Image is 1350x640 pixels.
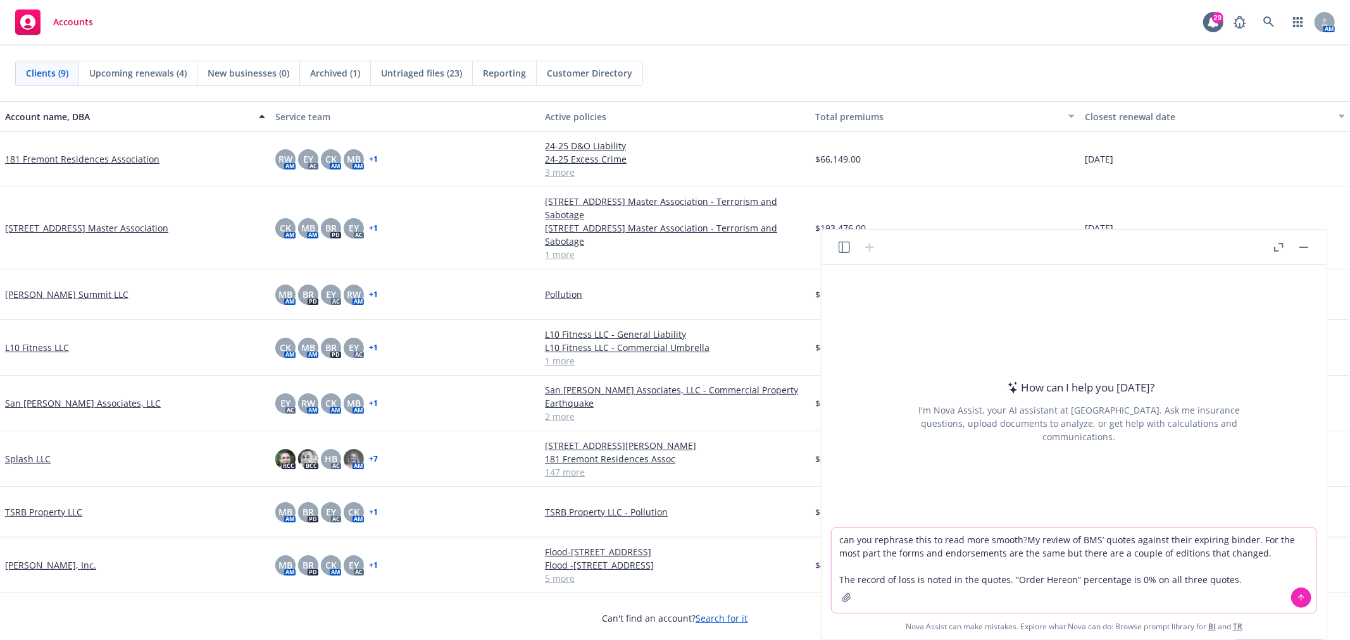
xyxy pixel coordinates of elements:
[301,341,315,354] span: MB
[326,505,336,519] span: EY
[381,66,462,80] span: Untriaged files (23)
[344,449,364,469] img: photo
[815,452,878,465] span: $34,883,184.33
[325,221,337,235] span: BR
[1212,12,1223,23] div: 29
[348,505,359,519] span: CK
[280,341,291,354] span: CK
[349,221,359,235] span: EY
[369,455,378,463] a: + 7
[301,221,315,235] span: MB
[303,152,313,166] span: EY
[1285,9,1311,35] a: Switch app
[815,288,838,301] span: $1.00
[208,66,289,80] span: New businesses (0)
[369,291,378,298] a: + 1
[545,288,805,301] a: Pollution
[906,613,1242,639] span: Nova Assist can make mistakes. Explore what Nova can do: Browse prompt library for and
[5,505,82,519] a: TSRB Property LLC
[815,221,866,235] span: $193,476.00
[89,66,187,80] span: Upcoming renewals (4)
[545,410,805,423] a: 2 more
[1004,379,1155,396] div: How can I help you [DATE]?
[325,397,337,410] span: CK
[369,156,378,163] a: + 1
[1085,110,1331,123] div: Closest renewal date
[545,328,805,341] a: L10 Fitness LLC - General Liability
[815,558,866,572] span: $495,793.00
[325,152,337,166] span: CK
[1227,9,1253,35] a: Report a Bug
[545,452,805,465] a: 181 Fremont Residences Assoc
[5,110,251,123] div: Account name, DBA
[10,4,98,40] a: Accounts
[545,341,805,354] a: L10 Fitness LLC - Commercial Umbrella
[303,558,314,572] span: BR
[547,66,632,80] span: Customer Directory
[303,505,314,519] span: BR
[326,288,336,301] span: EY
[347,397,361,410] span: MB
[325,558,337,572] span: CK
[301,397,315,410] span: RW
[545,110,805,123] div: Active policies
[349,558,359,572] span: EY
[347,288,361,301] span: RW
[545,545,805,558] a: Flood-[STREET_ADDRESS]
[5,452,51,465] a: Splash LLC
[815,152,861,166] span: $66,149.00
[545,572,805,585] a: 5 more
[540,101,810,132] button: Active policies
[1233,621,1242,632] a: TR
[369,344,378,352] a: + 1
[901,403,1257,443] div: I'm Nova Assist, your AI assistant at [GEOGRAPHIC_DATA]. Ask me insurance questions, upload docum...
[270,101,541,132] button: Service team
[815,505,838,519] span: $1.00
[278,288,292,301] span: MB
[325,341,337,354] span: BR
[349,341,359,354] span: EY
[298,449,318,469] img: photo
[310,66,360,80] span: Archived (1)
[815,110,1061,123] div: Total premiums
[545,397,805,410] a: Earthquake
[5,152,159,166] a: 181 Fremont Residences Association
[1085,152,1113,166] span: [DATE]
[1085,221,1113,235] span: [DATE]
[5,341,69,354] a: L10 Fitness LLC
[545,221,805,248] a: [STREET_ADDRESS] Master Association - Terrorism and Sabotage
[832,528,1316,613] textarea: can you rephrase this to read more smooth?My review of BMS’ quotes against their expiring binder....
[303,288,314,301] span: BR
[483,66,526,80] span: Reporting
[275,110,535,123] div: Service team
[5,221,168,235] a: [STREET_ADDRESS] Master Association
[545,505,805,519] a: TSRB Property LLC - Pollution
[545,152,805,166] a: 24-25 Excess Crime
[5,397,161,410] a: San [PERSON_NAME] Associates, LLC
[5,558,96,572] a: [PERSON_NAME], Inc.
[369,400,378,407] a: + 1
[369,508,378,516] a: + 1
[545,354,805,367] a: 1 more
[278,558,292,572] span: MB
[545,166,805,179] a: 3 more
[369,225,378,232] a: + 1
[545,139,805,152] a: 24-25 D&O Liability
[275,449,296,469] img: photo
[545,383,805,397] a: San [PERSON_NAME] Associates, LLC - Commercial Property
[545,439,805,452] a: [STREET_ADDRESS][PERSON_NAME]
[278,505,292,519] span: MB
[325,452,337,465] span: HB
[278,152,292,166] span: RW
[26,66,68,80] span: Clients (9)
[347,152,361,166] span: MB
[815,397,866,410] span: $510,560.00
[810,101,1080,132] button: Total premiums
[545,558,805,572] a: Flood -[STREET_ADDRESS]
[545,465,805,479] a: 147 more
[1256,9,1282,35] a: Search
[696,612,748,624] a: Search for it
[1208,621,1216,632] a: BI
[280,397,291,410] span: EY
